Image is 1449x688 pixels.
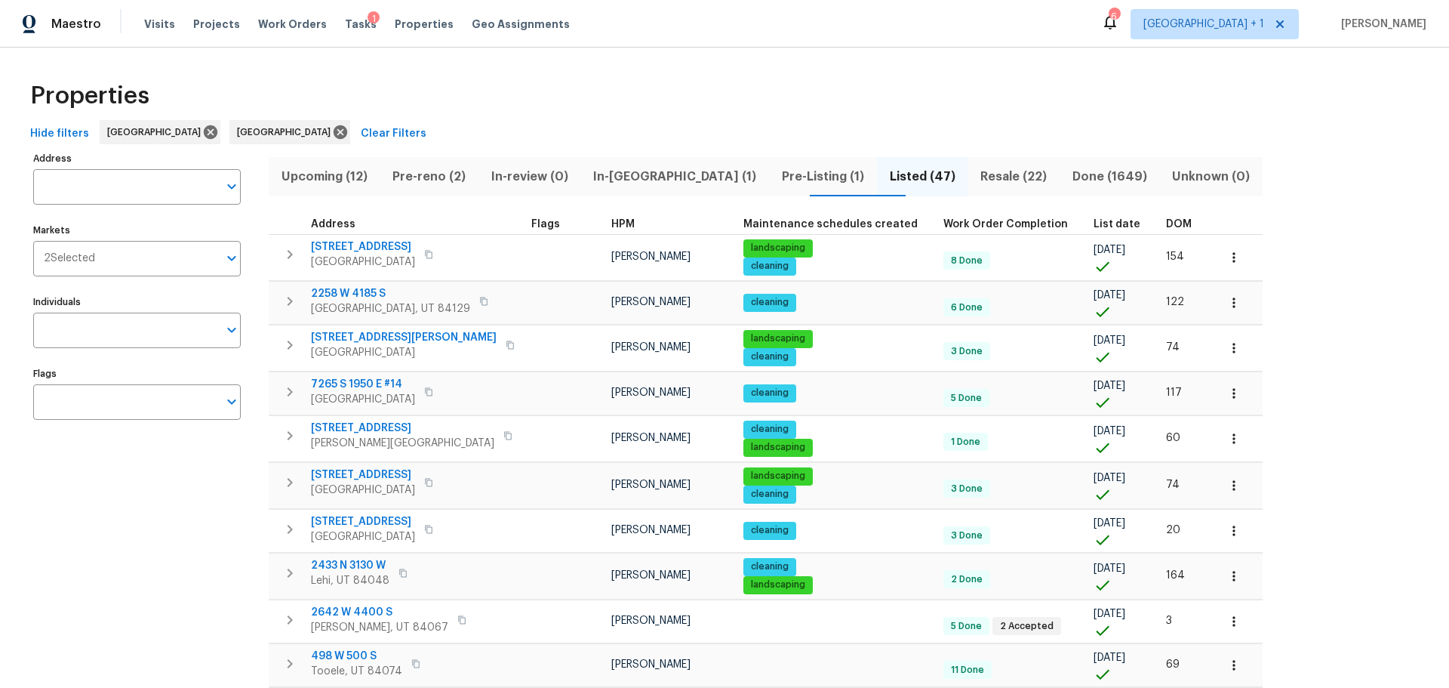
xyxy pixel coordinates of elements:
span: [GEOGRAPHIC_DATA], UT 84129 [311,301,470,316]
span: Work Orders [258,17,327,32]
span: [DATE] [1094,563,1125,574]
span: Flags [531,219,560,230]
span: landscaping [745,470,811,483]
span: 122 [1166,297,1184,307]
span: 3 Done [945,529,989,542]
span: 3 Done [945,345,989,358]
span: Maintenance schedules created [743,219,918,230]
div: 6 [1109,9,1119,24]
span: Work Order Completion [943,219,1068,230]
span: Maestro [51,17,101,32]
span: [PERSON_NAME] [611,433,691,443]
span: cleaning [745,387,795,400]
span: [GEOGRAPHIC_DATA] + 1 [1143,17,1264,32]
span: [DATE] [1094,381,1125,391]
label: Address [33,154,241,163]
span: 1 Done [945,436,986,449]
span: 5 Done [945,620,988,633]
span: 2642 W 4400 S [311,605,448,620]
span: 7265 S 1950 E #14 [311,377,415,392]
span: Properties [395,17,454,32]
label: Individuals [33,298,241,307]
span: 154 [1166,251,1184,262]
span: [DATE] [1094,426,1125,437]
span: 117 [1166,387,1182,398]
span: 74 [1166,342,1180,353]
span: Pre-reno (2) [389,166,470,187]
span: Clear Filters [361,125,426,143]
span: Done (1649) [1069,166,1151,187]
span: Lehi, UT 84048 [311,573,389,588]
button: Open [221,391,242,412]
span: [STREET_ADDRESS] [311,421,494,436]
span: cleaning [745,423,795,436]
span: Pre-Listing (1) [778,166,868,187]
span: [GEOGRAPHIC_DATA] [311,529,415,545]
span: [PERSON_NAME] [611,525,691,535]
span: [GEOGRAPHIC_DATA] [237,125,337,140]
span: [GEOGRAPHIC_DATA] [107,125,207,140]
span: cleaning [745,260,795,273]
span: [PERSON_NAME] [611,297,691,307]
span: [DATE] [1094,335,1125,346]
span: landscaping [745,578,811,591]
span: [STREET_ADDRESS][PERSON_NAME] [311,330,497,345]
span: [PERSON_NAME], UT 84067 [311,620,448,635]
span: cleaning [745,524,795,537]
span: Properties [30,88,149,103]
span: [PERSON_NAME] [611,342,691,353]
span: [GEOGRAPHIC_DATA] [311,255,415,270]
span: [GEOGRAPHIC_DATA] [311,483,415,498]
span: [DATE] [1094,653,1125,663]
div: 1 [368,11,380,26]
span: 11 Done [945,664,990,677]
span: [PERSON_NAME][GEOGRAPHIC_DATA] [311,436,494,451]
span: Tooele, UT 84074 [311,664,402,679]
span: 6 Done [945,301,989,314]
span: 2 Accepted [994,620,1060,633]
span: [STREET_ADDRESS] [311,514,415,529]
span: [GEOGRAPHIC_DATA] [311,392,415,407]
span: [PERSON_NAME] [611,615,691,626]
span: Projects [193,17,240,32]
span: 8 Done [945,255,989,267]
div: [GEOGRAPHIC_DATA] [229,120,350,144]
span: [PERSON_NAME] [611,659,691,670]
span: 3 Done [945,483,989,495]
span: [STREET_ADDRESS] [311,239,415,255]
span: 498 W 500 S [311,649,402,664]
span: 74 [1166,480,1180,490]
label: Flags [33,369,241,378]
span: In-[GEOGRAPHIC_DATA] (1) [590,166,761,187]
span: 20 [1166,525,1180,535]
span: Upcoming (12) [278,166,371,187]
span: HPM [611,219,635,230]
span: [STREET_ADDRESS] [311,467,415,483]
span: [DATE] [1094,290,1125,301]
span: 5 Done [945,392,988,405]
span: [DATE] [1094,518,1125,529]
span: cleaning [745,560,795,573]
span: 2 Done [945,573,989,586]
button: Open [221,319,242,341]
span: List date [1094,219,1140,230]
button: Open [221,248,242,269]
span: 2258 W 4185 S [311,286,470,301]
span: Geo Assignments [472,17,570,32]
span: [PERSON_NAME] [611,251,691,262]
span: 69 [1166,659,1180,670]
span: [PERSON_NAME] [611,480,691,490]
button: Clear Filters [355,120,432,148]
span: Resale (22) [977,166,1051,187]
span: Address [311,219,355,230]
span: 2433 N 3130 W [311,558,389,573]
span: In-review (0) [488,166,572,187]
label: Markets [33,226,241,235]
span: [PERSON_NAME] [611,387,691,398]
div: [GEOGRAPHIC_DATA] [100,120,220,144]
span: Tasks [345,19,377,29]
span: landscaping [745,332,811,345]
button: Open [221,176,242,197]
span: cleaning [745,350,795,363]
span: [GEOGRAPHIC_DATA] [311,345,497,360]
